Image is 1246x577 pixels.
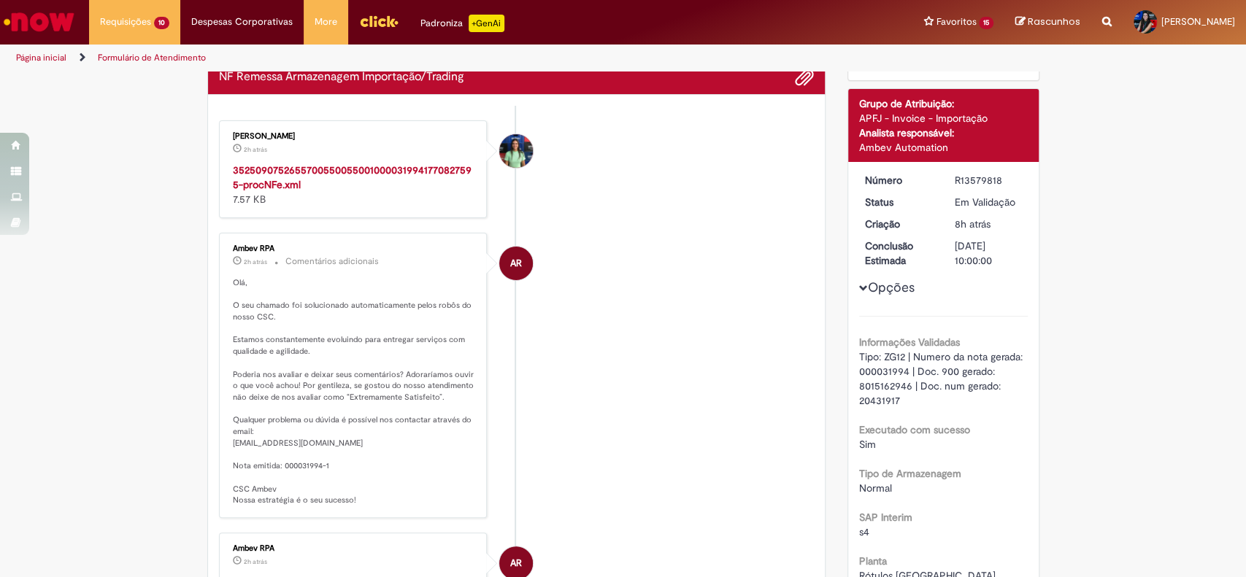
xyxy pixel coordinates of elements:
[510,246,522,281] span: AR
[233,277,476,506] p: Olá, O seu chamado foi solucionado automaticamente pelos robôs do nosso CSC. Estamos constantemen...
[936,15,976,29] span: Favoritos
[854,217,944,231] dt: Criação
[955,173,1023,187] div: R13579818
[859,438,876,451] span: Sim
[859,96,1028,111] div: Grupo de Atribuição:
[233,544,476,553] div: Ambev RPA
[233,163,472,191] a: 35250907526557005500550010000319941770827595-procNFe.xml
[244,257,267,266] time: 30/09/2025 15:07:17
[233,132,476,141] div: [PERSON_NAME]
[359,10,399,32] img: click_logo_yellow_360x200.png
[315,15,337,29] span: More
[1161,15,1235,28] span: [PERSON_NAME]
[859,140,1028,155] div: Ambev Automation
[859,111,1028,125] div: APFJ - Invoice - Importação
[244,145,267,154] span: 2h atrás
[979,17,993,29] span: 15
[1015,15,1080,29] a: Rascunhos
[795,68,814,87] button: Adicionar anexos
[98,52,206,63] a: Formulário de Atendimento
[854,239,944,268] dt: Conclusão Estimada
[285,255,379,268] small: Comentários adicionais
[420,15,504,32] div: Padroniza
[233,163,476,206] div: 7.57 KB
[859,511,912,524] b: SAP Interim
[244,257,267,266] span: 2h atrás
[955,217,1023,231] div: 30/09/2025 08:47:07
[859,336,960,349] b: Informações Validadas
[859,350,1026,407] span: Tipo: ZG12 | Numero da nota gerada: 000031994 | Doc. 900 gerado: 8015162946 | Doc. num gerado: 20...
[955,217,991,231] span: 8h atrás
[16,52,66,63] a: Página inicial
[11,44,820,71] ul: Trilhas de página
[1028,15,1080,28] span: Rascunhos
[859,125,1028,140] div: Analista responsável:
[859,481,892,495] span: Normal
[100,15,151,29] span: Requisições
[244,145,267,154] time: 30/09/2025 15:17:13
[499,247,533,280] div: Ambev RPA
[955,217,991,231] time: 30/09/2025 08:47:07
[219,71,464,84] h2: NF Remessa Armazenagem Importação/Trading Histórico de tíquete
[955,239,1023,268] div: [DATE] 10:00:00
[859,467,961,480] b: Tipo de Armazenagem
[499,134,533,168] div: Camila Marques Da Silva
[233,244,476,253] div: Ambev RPA
[154,17,169,29] span: 10
[244,557,267,566] time: 30/09/2025 15:07:15
[244,557,267,566] span: 2h atrás
[854,195,944,209] dt: Status
[1,7,77,36] img: ServiceNow
[191,15,293,29] span: Despesas Corporativas
[859,554,887,568] b: Planta
[859,525,869,538] span: s4
[469,15,504,32] p: +GenAi
[955,195,1023,209] div: Em Validação
[854,173,944,187] dt: Número
[859,423,970,436] b: Executado com sucesso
